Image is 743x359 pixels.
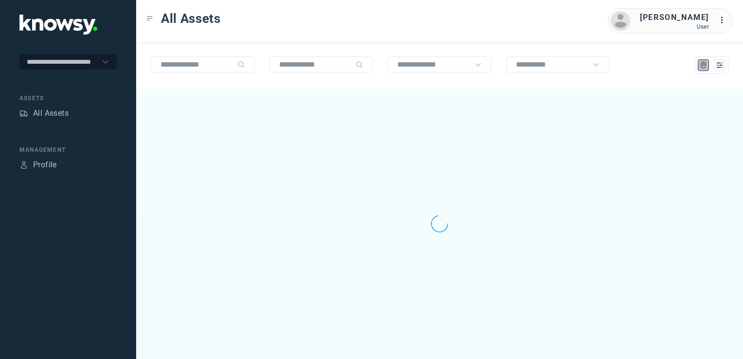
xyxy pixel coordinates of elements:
[640,23,709,30] div: User
[19,109,28,118] div: Assets
[719,17,729,24] tspan: ...
[19,145,117,154] div: Management
[19,94,117,103] div: Assets
[355,61,363,69] div: Search
[715,61,724,70] div: List
[19,159,57,171] a: ProfileProfile
[699,61,708,70] div: Map
[19,108,69,119] a: AssetsAll Assets
[640,12,709,23] div: [PERSON_NAME]
[19,15,97,35] img: Application Logo
[719,15,730,26] div: :
[611,11,630,31] img: avatar.png
[33,108,69,119] div: All Assets
[161,10,221,27] span: All Assets
[33,159,57,171] div: Profile
[146,15,153,22] div: Toggle Menu
[19,161,28,169] div: Profile
[719,15,730,28] div: :
[237,61,245,69] div: Search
